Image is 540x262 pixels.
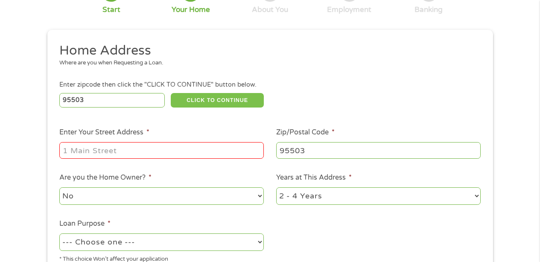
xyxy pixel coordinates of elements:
[59,80,480,90] div: Enter zipcode then click the "CLICK TO CONTINUE" button below.
[59,173,152,182] label: Are you the Home Owner?
[172,5,210,15] div: Your Home
[414,5,443,15] div: Banking
[59,128,149,137] label: Enter Your Street Address
[276,173,352,182] label: Years at This Address
[59,93,165,108] input: Enter Zipcode (e.g 01510)
[171,93,264,108] button: CLICK TO CONTINUE
[59,219,111,228] label: Loan Purpose
[59,59,474,67] div: Where are you when Requesting a Loan.
[102,5,120,15] div: Start
[59,42,474,59] h2: Home Address
[276,128,335,137] label: Zip/Postal Code
[252,5,288,15] div: About You
[59,142,264,158] input: 1 Main Street
[327,5,371,15] div: Employment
